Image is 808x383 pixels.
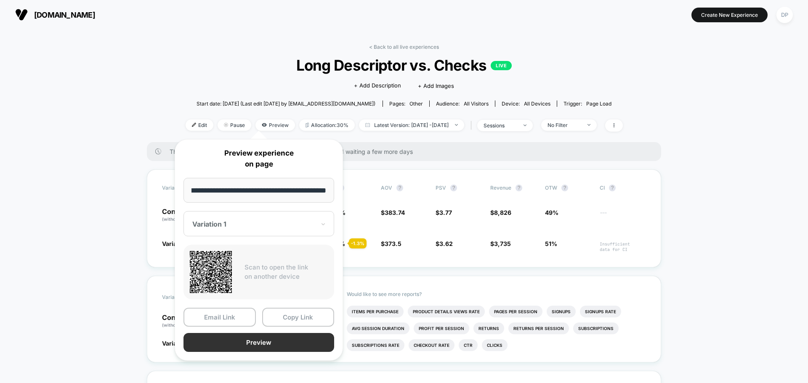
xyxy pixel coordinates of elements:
span: Variation [162,185,208,191]
button: Create New Experience [691,8,768,22]
p: Scan to open the link on another device [245,263,328,282]
span: Preview [255,119,295,131]
img: end [587,124,590,126]
div: DP [776,7,793,23]
img: end [524,124,526,126]
span: All Visitors [464,100,489,107]
li: Items Per Purchase [347,306,404,317]
li: Ctr [459,339,478,351]
span: 3.62 [439,240,453,247]
img: edit [192,123,196,127]
span: Revenue [490,185,511,191]
li: Checkout Rate [409,339,454,351]
span: $ [436,240,453,247]
span: all devices [524,100,550,107]
span: 3,735 [494,240,511,247]
span: Pause [218,119,251,131]
span: 8,826 [494,209,511,216]
button: ? [609,185,616,191]
span: --- [600,210,646,222]
li: Signups Rate [580,306,621,317]
li: Subscriptions [573,322,619,334]
button: DP [774,6,795,24]
div: Audience: [436,100,489,107]
span: other [409,100,423,107]
span: Start date: [DATE] (Last edit [DATE] by [EMAIL_ADDRESS][DOMAIN_NAME]) [197,100,375,107]
li: Product Details Views Rate [408,306,485,317]
span: 49% [545,209,558,216]
span: CI [600,185,646,191]
button: Preview [183,333,334,352]
button: Email Link [183,308,256,327]
span: $ [381,240,401,247]
span: OTW [545,185,591,191]
span: Insufficient data for CI [600,241,646,252]
div: sessions [484,122,517,129]
img: calendar [365,123,370,127]
button: ? [396,185,403,191]
span: $ [381,209,405,216]
p: Control [162,208,208,222]
span: There are still no statistically significant results. We recommend waiting a few more days [170,148,644,155]
button: Copy Link [262,308,335,327]
button: ? [561,185,568,191]
img: end [224,123,228,127]
div: Trigger: [563,100,611,107]
button: ? [516,185,522,191]
div: - 1.3 % [349,238,367,248]
span: (without changes) [162,322,200,328]
span: Variation 1 [162,240,192,247]
span: 373.5 [385,240,401,247]
img: rebalance [306,123,309,127]
span: Edit [186,119,213,131]
span: $ [436,209,452,216]
li: Signups [547,306,576,317]
span: AOV [381,185,392,191]
span: Page Load [586,100,611,107]
span: + Add Images [418,82,454,89]
span: $ [490,240,511,247]
span: 51% [545,240,557,247]
span: + Add Description [354,82,401,90]
div: No Filter [548,122,581,128]
span: Variation [162,291,208,304]
span: Allocation: 30% [299,119,355,131]
li: Pages Per Session [489,306,542,317]
p: LIVE [491,61,512,70]
li: Returns Per Session [508,322,569,334]
span: $ [490,209,511,216]
span: 3.77 [439,209,452,216]
img: end [455,124,458,126]
li: Returns [473,322,504,334]
button: [DOMAIN_NAME] [13,8,98,21]
a: < Back to all live experiences [369,44,439,50]
span: Latest Version: [DATE] - [DATE] [359,119,464,131]
span: | [468,119,477,132]
div: Pages: [389,100,423,107]
li: Profit Per Session [414,322,469,334]
span: PSV [436,185,446,191]
button: ? [450,185,457,191]
span: Device: [495,100,557,107]
img: Visually logo [15,8,28,21]
li: Subscriptions Rate [347,339,404,351]
span: 383.74 [385,209,405,216]
li: Clicks [482,339,508,351]
span: [DOMAIN_NAME] [34,11,95,19]
li: Avg Session Duration [347,322,409,334]
span: Long Descriptor vs. Checks [207,56,601,74]
span: (without changes) [162,217,200,222]
span: Variation 1 [162,340,192,347]
p: Preview experience on page [183,148,334,169]
p: Control [162,314,215,328]
p: Would like to see more reports? [347,291,646,297]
